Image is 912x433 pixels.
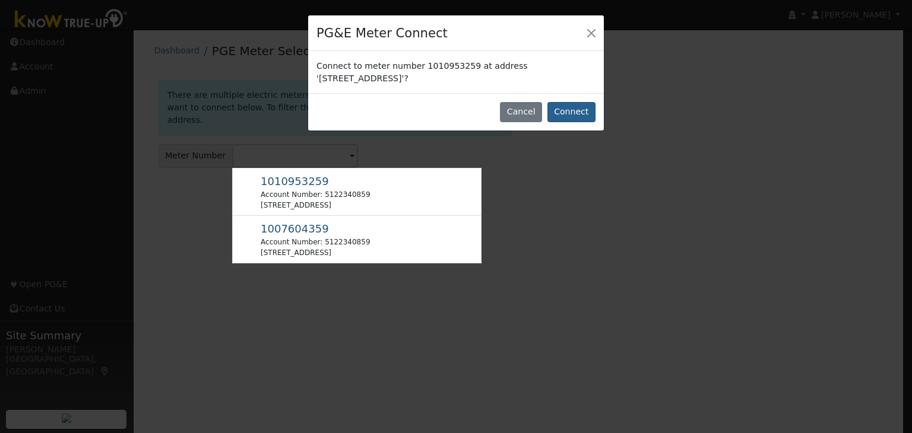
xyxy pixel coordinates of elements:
[316,24,448,43] h4: PG&E Meter Connect
[583,24,600,41] button: Close
[308,51,604,93] div: Connect to meter number 1010953259 at address '[STREET_ADDRESS]'?
[261,225,329,234] span: Usage Point: 5438667296
[261,237,370,247] div: Account Number: 5122340859
[261,175,329,187] span: 1010953259
[261,222,329,235] span: 1007604359
[500,102,542,122] button: Cancel
[547,102,596,122] button: Connect
[261,177,329,187] span: Usage Point: 1222947224
[261,189,370,200] div: Account Number: 5122340859
[261,200,370,211] div: [STREET_ADDRESS]
[261,247,370,258] div: [STREET_ADDRESS]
